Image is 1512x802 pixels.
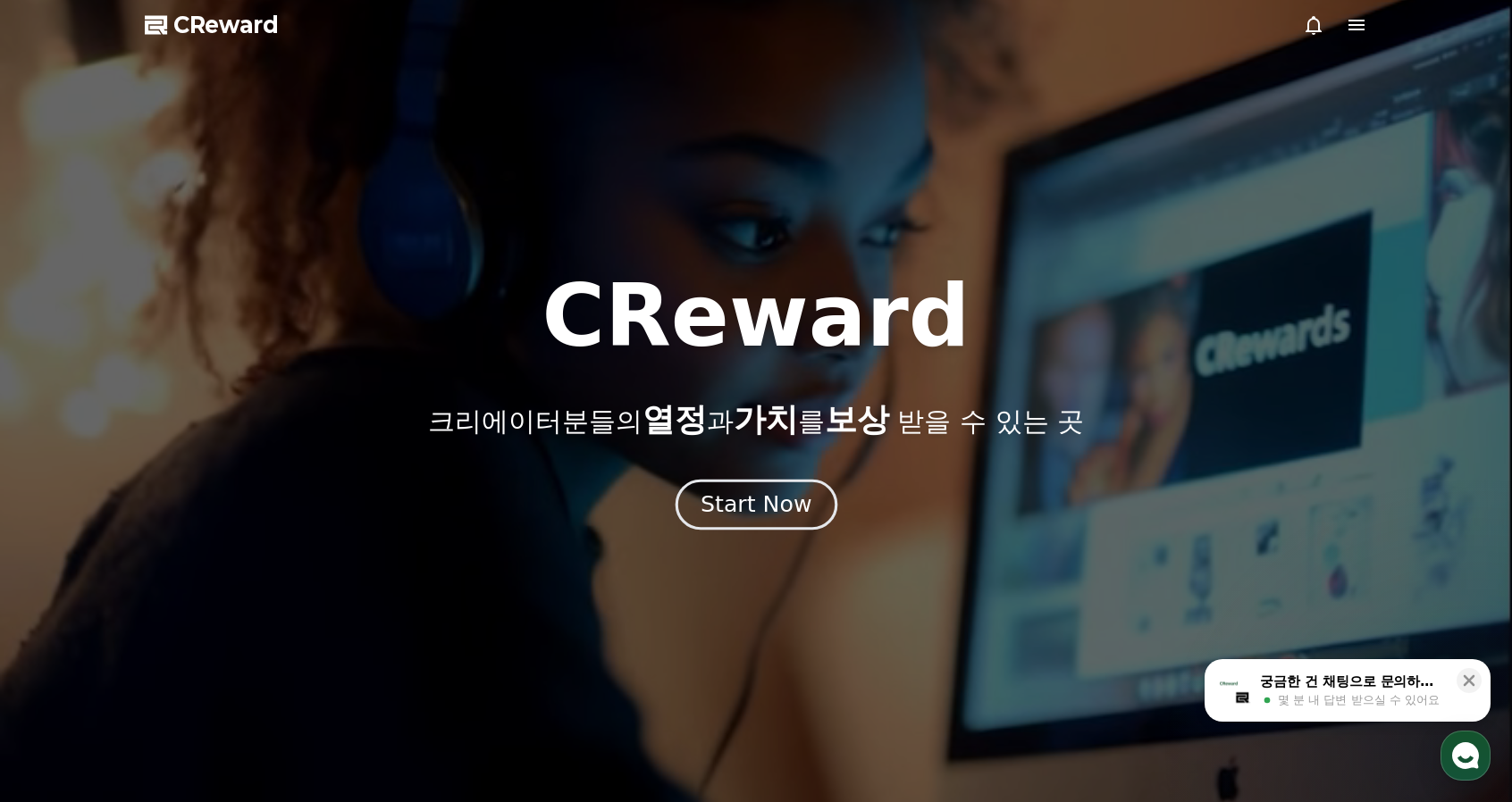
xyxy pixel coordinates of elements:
span: 대화 [164,594,185,608]
a: CReward [145,11,279,39]
span: 홈 [56,593,67,607]
a: 대화 [118,566,231,611]
span: 열정 [643,401,707,438]
a: 설정 [231,566,343,611]
span: 가치 [734,401,798,438]
a: Start Now [679,498,834,515]
a: 홈 [5,566,118,611]
span: CReward [173,11,279,39]
h1: CReward [542,273,970,359]
p: 크리에이터분들의 과 를 받을 수 있는 곳 [428,402,1084,438]
div: Start Now [701,489,811,520]
button: Start Now [675,480,836,530]
span: 보상 [825,401,889,438]
span: 설정 [276,593,298,607]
